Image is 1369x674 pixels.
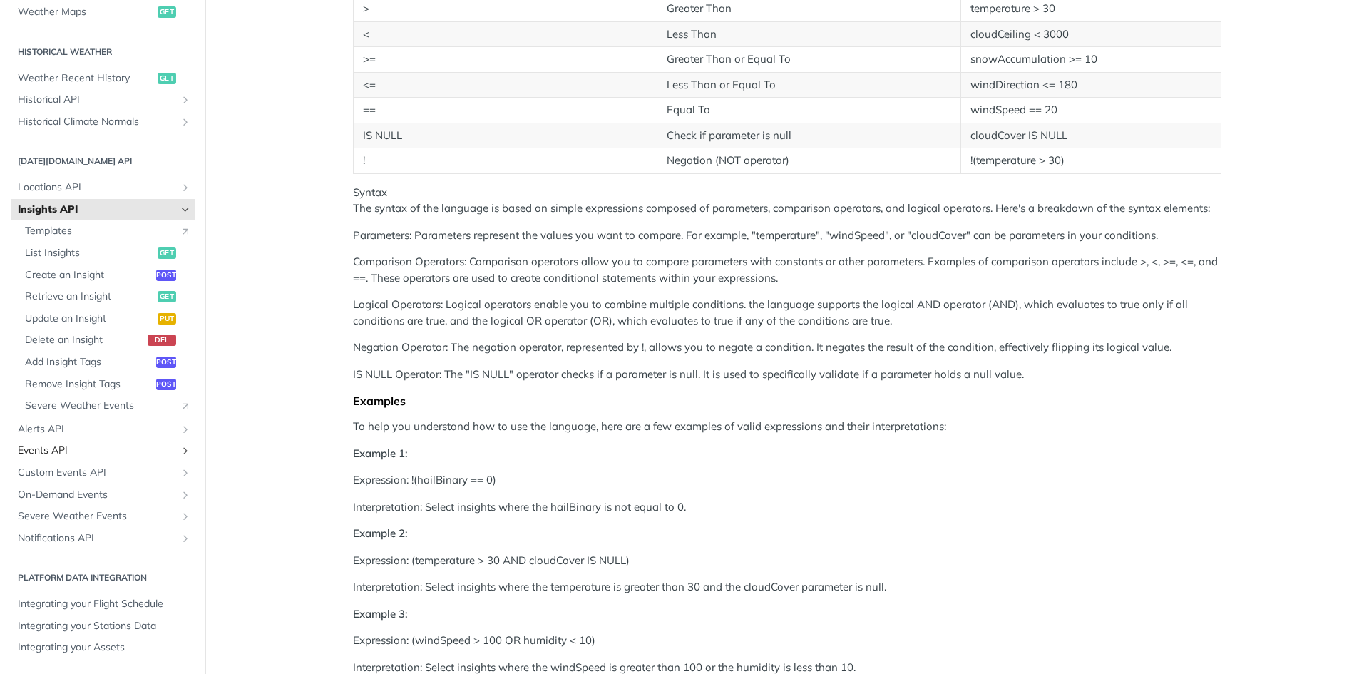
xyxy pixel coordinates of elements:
[25,312,154,326] span: Update an Insight
[353,553,1221,569] p: Expression: (temperature > 30 AND cloudCover IS NULL)
[18,531,176,546] span: Notifications API
[18,5,154,19] span: Weather Maps
[657,72,960,98] td: Less Than or Equal To
[158,313,176,325] span: put
[353,446,408,460] strong: Example 1:
[25,246,154,260] span: List Insights
[18,242,195,264] a: List Insightsget
[180,94,191,106] button: Show subpages for Historical API
[180,116,191,128] button: Show subpages for Historical Climate Normals
[960,47,1221,73] td: snowAccumulation >= 10
[11,1,195,23] a: Weather Mapsget
[18,330,195,351] a: Delete an Insightdel
[18,619,191,633] span: Integrating your Stations Data
[657,98,960,123] td: Equal To
[960,123,1221,148] td: cloudCover IS NULL
[158,247,176,259] span: get
[11,89,195,111] a: Historical APIShow subpages for Historical API
[11,111,195,133] a: Historical Climate NormalsShow subpages for Historical Climate Normals
[158,73,176,84] span: get
[180,225,191,237] i: Link
[11,68,195,89] a: Weather Recent Historyget
[18,466,176,480] span: Custom Events API
[180,424,191,435] button: Show subpages for Alerts API
[180,445,191,456] button: Show subpages for Events API
[18,640,191,655] span: Integrating your Assets
[158,291,176,302] span: get
[180,533,191,544] button: Show subpages for Notifications API
[11,484,195,506] a: On-Demand EventsShow subpages for On-Demand Events
[353,419,1221,435] p: To help you understand how to use the language, here are a few examples of valid expressions and ...
[354,98,657,123] td: ==
[354,47,657,73] td: >=
[25,224,173,238] span: Templates
[18,509,176,524] span: Severe Weather Events
[180,467,191,479] button: Show subpages for Custom Events API
[960,148,1221,174] td: !(temperature > 30)
[354,148,657,174] td: !
[25,290,154,304] span: Retrieve an Insight
[25,268,153,282] span: Create an Insight
[18,395,195,417] a: Severe Weather EventsLink
[657,21,960,47] td: Less Than
[353,633,1221,649] p: Expression: (windSpeed > 100 OR humidity < 10)
[354,123,657,148] td: IS NULL
[353,394,1221,408] div: Examples
[18,71,154,86] span: Weather Recent History
[18,597,191,611] span: Integrating your Flight Schedule
[11,177,195,198] a: Locations APIShow subpages for Locations API
[11,46,195,58] h2: Historical Weather
[960,98,1221,123] td: windSpeed == 20
[11,440,195,461] a: Events APIShow subpages for Events API
[11,593,195,615] a: Integrating your Flight Schedule
[657,123,960,148] td: Check if parameter is null
[353,185,1221,217] p: Syntax The syntax of the language is based on simple expressions composed of parameters, comparis...
[18,265,195,286] a: Create an Insightpost
[353,472,1221,489] p: Expression: !(hailBinary == 0)
[18,203,176,217] span: Insights API
[11,155,195,168] h2: [DATE][DOMAIN_NAME] API
[11,506,195,527] a: Severe Weather EventsShow subpages for Severe Weather Events
[25,333,144,347] span: Delete an Insight
[156,270,176,281] span: post
[353,579,1221,596] p: Interpretation: Select insights where the temperature is greater than 30 and the cloudCover param...
[148,335,176,346] span: del
[25,399,173,413] span: Severe Weather Events
[11,571,195,584] h2: Platform DATA integration
[960,21,1221,47] td: cloudCeiling < 3000
[18,115,176,129] span: Historical Climate Normals
[353,367,1221,383] p: IS NULL Operator: The "IS NULL" operator checks if a parameter is null. It is used to specificall...
[354,21,657,47] td: <
[18,286,195,307] a: Retrieve an Insightget
[657,148,960,174] td: Negation (NOT operator)
[11,462,195,484] a: Custom Events APIShow subpages for Custom Events API
[18,422,176,436] span: Alerts API
[18,352,195,373] a: Add Insight Tagspost
[25,377,153,392] span: Remove Insight Tags
[11,419,195,440] a: Alerts APIShow subpages for Alerts API
[11,199,195,220] a: Insights APIHide subpages for Insights API
[180,489,191,501] button: Show subpages for On-Demand Events
[180,400,191,412] i: Link
[657,47,960,73] td: Greater Than or Equal To
[353,607,408,621] strong: Example 3:
[180,204,191,215] button: Hide subpages for Insights API
[353,254,1221,286] p: Comparison Operators: Comparison operators allow you to compare parameters with constants or othe...
[18,308,195,330] a: Update an Insightput
[18,374,195,395] a: Remove Insight Tagspost
[354,72,657,98] td: <=
[180,511,191,522] button: Show subpages for Severe Weather Events
[353,297,1221,329] p: Logical Operators: Logical operators enable you to combine multiple conditions. the language supp...
[353,339,1221,356] p: Negation Operator: The negation operator, represented by !, allows you to negate a condition. It ...
[353,526,408,540] strong: Example 2:
[18,93,176,107] span: Historical API
[156,357,176,368] span: post
[158,6,176,18] span: get
[180,182,191,193] button: Show subpages for Locations API
[156,379,176,390] span: post
[960,72,1221,98] td: windDirection <= 180
[18,220,195,242] a: TemplatesLink
[11,528,195,549] a: Notifications APIShow subpages for Notifications API
[18,180,176,195] span: Locations API
[11,637,195,658] a: Integrating your Assets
